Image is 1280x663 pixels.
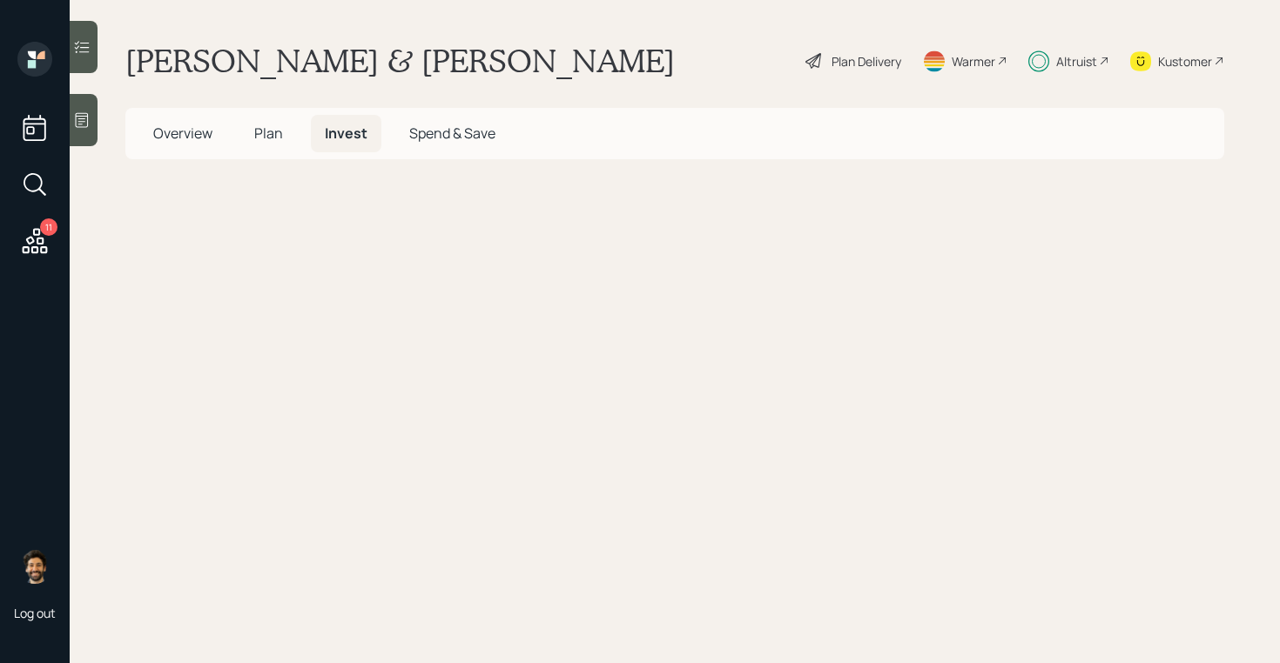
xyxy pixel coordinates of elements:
[125,42,675,80] h1: [PERSON_NAME] & [PERSON_NAME]
[40,218,57,236] div: 11
[153,124,212,143] span: Overview
[325,124,367,143] span: Invest
[409,124,495,143] span: Spend & Save
[832,52,901,70] div: Plan Delivery
[254,124,283,143] span: Plan
[1158,52,1212,70] div: Kustomer
[1056,52,1097,70] div: Altruist
[17,549,52,584] img: eric-schwartz-headshot.png
[14,605,56,621] div: Log out
[952,52,995,70] div: Warmer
